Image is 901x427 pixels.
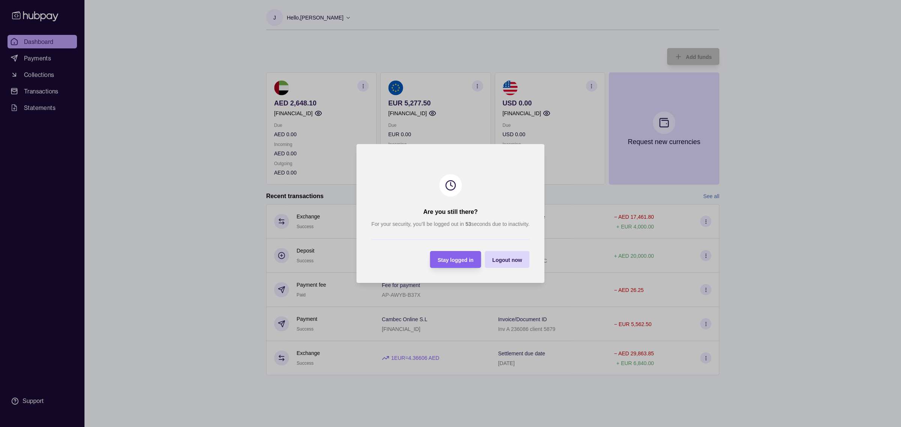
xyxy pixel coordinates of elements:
[438,257,474,263] span: Stay logged in
[423,208,478,216] h2: Are you still there?
[371,220,529,228] p: For your security, you’ll be logged out in seconds due to inactivity.
[430,251,481,268] button: Stay logged in
[485,251,529,268] button: Logout now
[492,257,522,263] span: Logout now
[466,221,472,227] strong: 53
